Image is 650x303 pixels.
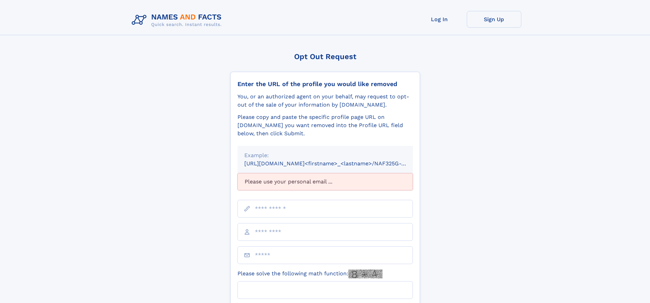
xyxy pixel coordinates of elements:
div: Example: [244,151,406,160]
div: Please copy and paste the specific profile page URL on [DOMAIN_NAME] you want removed into the Pr... [237,113,413,138]
label: Please solve the following math function: [237,270,382,278]
a: Sign Up [467,11,521,28]
div: Please use your personal email ... [237,173,413,190]
div: You, or an authorized agent on your behalf, may request to opt-out of the sale of your informatio... [237,93,413,109]
small: [URL][DOMAIN_NAME]<firstname>_<lastname>/NAF325G-xxxxxxxx [244,160,426,167]
div: Opt Out Request [230,52,420,61]
a: Log In [412,11,467,28]
div: Enter the URL of the profile you would like removed [237,80,413,88]
img: Logo Names and Facts [129,11,227,29]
